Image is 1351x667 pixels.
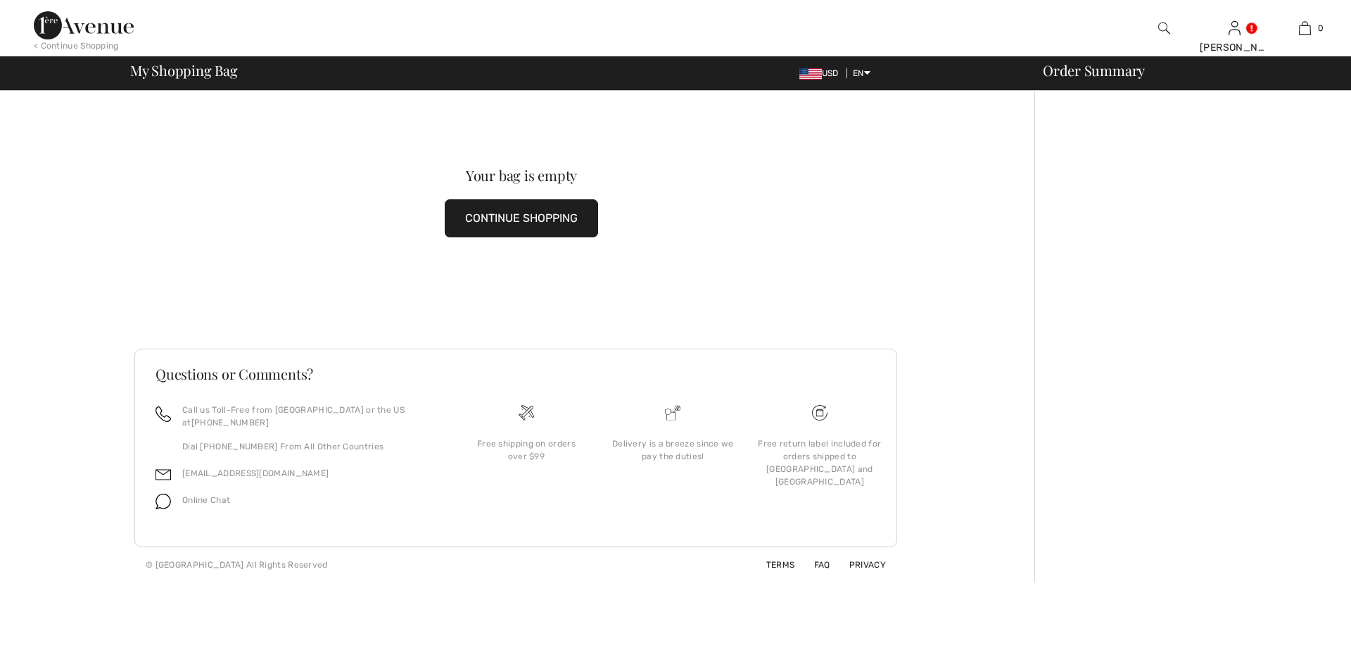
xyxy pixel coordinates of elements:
div: Your bag is empty [173,168,870,182]
div: Free shipping on orders over $99 [464,437,588,463]
h3: Questions or Comments? [156,367,876,381]
span: 0 [1318,22,1324,35]
div: < Continue Shopping [34,39,119,52]
a: [EMAIL_ADDRESS][DOMAIN_NAME] [182,468,329,478]
span: USD [799,68,844,78]
img: email [156,467,171,482]
button: CONTINUE SHOPPING [445,199,598,237]
img: Delivery is a breeze since we pay the duties! [665,405,680,420]
img: My Bag [1299,20,1311,37]
span: Online Chat [182,495,230,505]
a: 0 [1270,20,1339,37]
img: Free shipping on orders over $99 [519,405,534,420]
div: Order Summary [1026,63,1343,77]
a: Privacy [832,560,886,570]
a: Sign In [1229,21,1241,35]
span: My Shopping Bag [130,63,238,77]
div: Free return label included for orders shipped to [GEOGRAPHIC_DATA] and [GEOGRAPHIC_DATA] [758,437,882,488]
img: My Info [1229,20,1241,37]
img: call [156,406,171,422]
span: EN [853,68,870,78]
img: chat [156,494,171,509]
div: [PERSON_NAME] [1200,40,1269,55]
a: FAQ [797,560,830,570]
a: [PHONE_NUMBER] [191,418,269,428]
img: 1ère Avenue [34,11,134,39]
a: Terms [749,560,795,570]
p: Call us Toll-Free from [GEOGRAPHIC_DATA] or the US at [182,404,436,429]
div: Delivery is a breeze since we pay the duties! [611,437,735,463]
p: Dial [PHONE_NUMBER] From All Other Countries [182,440,436,453]
img: search the website [1158,20,1170,37]
img: Free shipping on orders over $99 [812,405,827,420]
div: © [GEOGRAPHIC_DATA] All Rights Reserved [146,559,328,571]
img: US Dollar [799,68,822,80]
